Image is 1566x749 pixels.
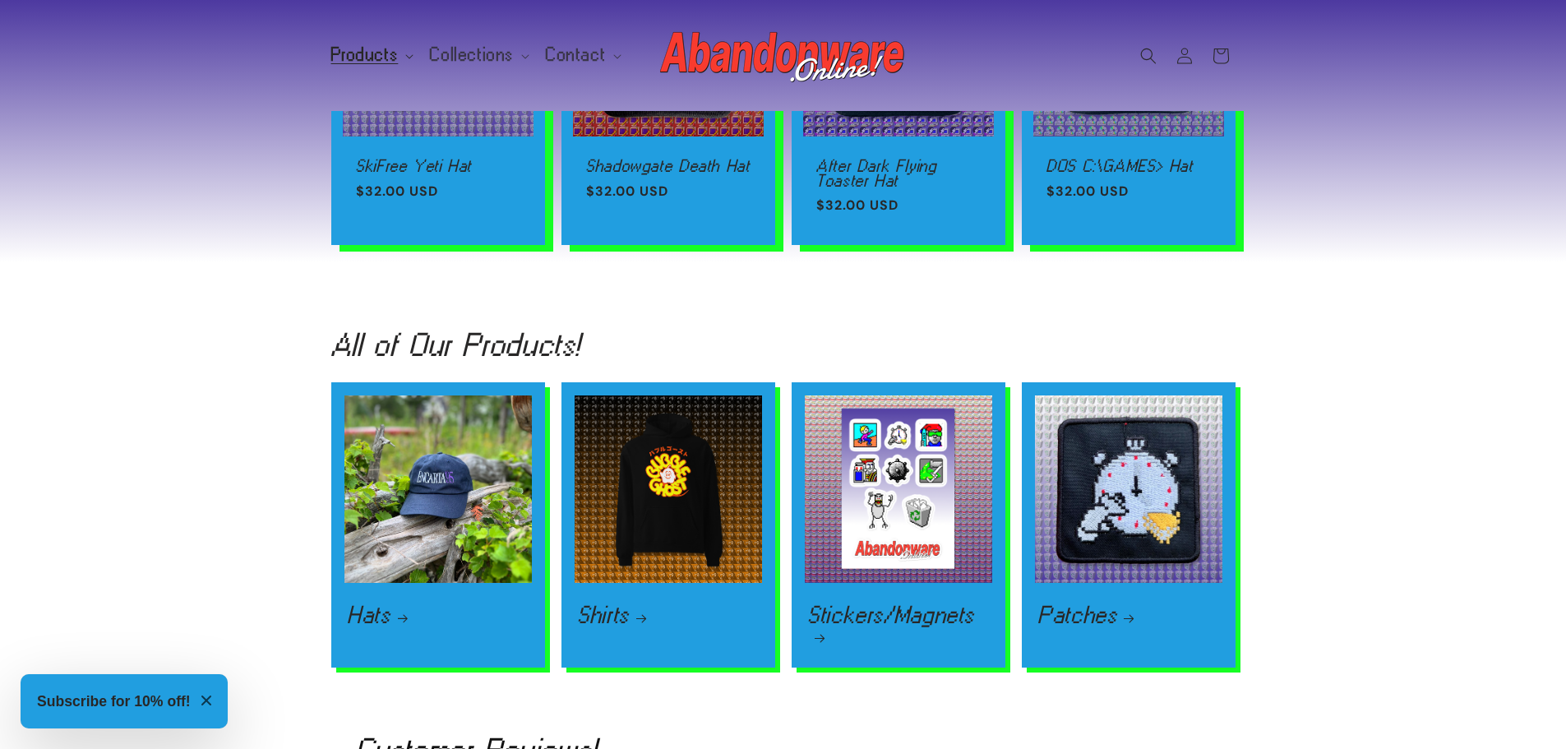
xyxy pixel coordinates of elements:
h2: All of Our Products! [331,331,582,358]
a: Shirts [578,605,759,625]
a: Abandonware [654,16,912,95]
img: Abandonware [660,23,907,89]
span: Collections [430,48,514,62]
a: Patches [1038,605,1219,625]
a: After Dark Flying Toaster Hat [816,159,981,187]
a: DOS C:\GAMES> Hat [1046,159,1211,173]
a: Stickers/Magnets [808,605,989,645]
summary: Search [1130,38,1166,74]
summary: Collections [420,38,536,72]
summary: Products [321,38,421,72]
span: Products [331,48,399,62]
span: Contact [546,48,606,62]
a: Shadowgate Death Hat [586,159,751,173]
summary: Contact [536,38,628,72]
a: Hats [348,605,529,625]
a: SkiFree Yeti Hat [356,159,520,173]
